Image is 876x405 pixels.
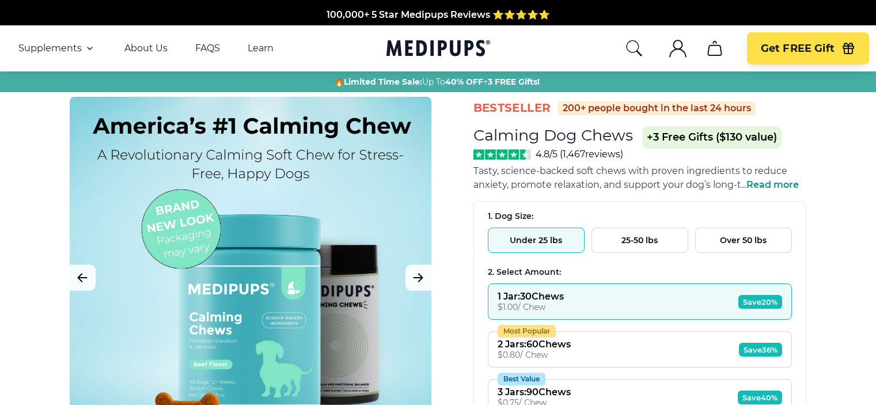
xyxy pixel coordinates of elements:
span: anxiety, promote relaxation, and support your dog’s long-t [473,179,741,190]
button: Over 50 lbs [695,228,792,253]
a: Medipups [386,37,490,61]
span: BestSeller [473,100,551,116]
div: $ 1.00 / Chew [498,302,564,312]
span: Save 40% [738,391,782,404]
button: 25-50 lbs [591,228,688,253]
span: Save 20% [738,295,782,309]
div: $ 0.80 / Chew [498,350,571,360]
span: +3 Free Gifts ($130 value) [642,126,782,149]
a: Learn [248,43,274,54]
button: Supplements [18,41,97,55]
a: FAQS [195,43,220,54]
div: 2 Jars : 60 Chews [498,339,571,350]
span: Made In The [GEOGRAPHIC_DATA] from domestic & globally sourced ingredients [247,12,629,22]
div: 2. Select Amount: [488,267,792,278]
span: Get FREE Gift [761,42,835,55]
button: cart [701,35,729,62]
div: 200+ people bought in the last 24 hours [558,101,756,115]
span: 🔥 Up To + [334,76,540,88]
button: 1 Jar:30Chews$1.00/ ChewSave20% [488,283,792,320]
button: Under 25 lbs [488,228,585,253]
button: Most Popular2 Jars:60Chews$0.80/ ChewSave36% [488,331,792,368]
span: Save 36% [739,343,782,357]
button: Next Image [405,265,431,291]
span: Read more [746,179,799,190]
span: Supplements [18,43,82,54]
span: Tasty, science-backed soft chews with proven ingredients to reduce [473,165,787,176]
button: Previous Image [70,265,96,291]
div: 1 Jar : 30 Chews [498,291,564,302]
span: 4.8/5 ( 1,467 reviews) [536,149,623,160]
div: Most Popular [498,325,556,338]
img: Stars - 4.8 [473,149,532,160]
button: account [664,35,692,62]
button: Get FREE Gift [747,32,869,65]
div: 3 Jars : 90 Chews [498,387,571,398]
a: About Us [124,43,168,54]
h1: Calming Dog Chews [473,126,633,145]
div: 1. Dog Size: [488,211,792,222]
button: search [625,39,643,58]
div: Best Value [498,373,545,385]
span: ... [741,179,799,190]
